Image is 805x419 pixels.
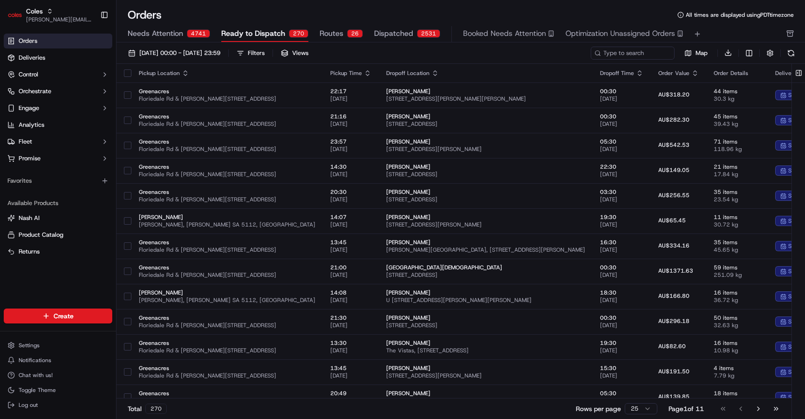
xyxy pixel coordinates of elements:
[658,368,689,375] span: AU$191.50
[566,28,675,39] span: Optimization Unassigned Orders
[714,397,760,405] span: 22.98 kg
[714,145,760,153] span: 118.96 kg
[19,70,38,79] span: Control
[386,322,585,329] span: [STREET_ADDRESS]
[19,342,40,349] span: Settings
[330,372,371,379] span: [DATE]
[600,289,643,296] span: 18:30
[330,347,371,354] span: [DATE]
[19,386,56,394] span: Toggle Theme
[4,384,112,397] button: Toggle Theme
[79,136,86,144] div: 💻
[4,4,96,26] button: ColesColes[PERSON_NAME][EMAIL_ADDRESS][DOMAIN_NAME]
[330,322,371,329] span: [DATE]
[9,37,170,52] p: Welcome 👋
[19,247,40,256] span: Returns
[386,188,585,196] span: [PERSON_NAME]
[330,246,371,254] span: [DATE]
[669,404,704,413] div: Page 1 of 11
[330,88,371,95] span: 22:17
[714,271,760,279] span: 251.09 kg
[139,322,315,329] span: Floriedale Rd & [PERSON_NAME][STREET_ADDRESS]
[139,171,315,178] span: Floriedale Rd & [PERSON_NAME][STREET_ADDRESS]
[139,188,315,196] span: Greenacres
[139,364,315,372] span: Greenacres
[330,196,371,203] span: [DATE]
[658,116,689,124] span: AU$282.30
[330,163,371,171] span: 14:30
[600,339,643,347] span: 19:30
[714,314,760,322] span: 50 items
[7,214,109,222] a: Nash AI
[330,145,371,153] span: [DATE]
[24,60,168,70] input: Got a question? Start typing here...
[658,242,689,249] span: AU$334.16
[658,292,689,300] span: AU$166.80
[600,145,643,153] span: [DATE]
[32,98,118,106] div: We're available if you need us!
[600,264,643,271] span: 00:30
[658,141,689,149] span: AU$542.53
[658,69,699,77] div: Order Value
[714,113,760,120] span: 45 items
[330,289,371,296] span: 14:08
[714,246,760,254] span: 45.65 kg
[714,88,760,95] span: 44 items
[600,213,643,221] span: 19:30
[658,192,689,199] span: AU$256.55
[139,145,315,153] span: Floriedale Rd & [PERSON_NAME][STREET_ADDRESS]
[330,364,371,372] span: 13:45
[330,271,371,279] span: [DATE]
[386,69,585,77] div: Dropoff Location
[330,138,371,145] span: 23:57
[658,267,693,275] span: AU$1371.63
[139,113,315,120] span: Greenacres
[292,49,308,57] span: Views
[330,113,371,120] span: 21:16
[7,247,109,256] a: Returns
[4,84,112,99] button: Orchestrate
[600,113,643,120] span: 00:30
[417,29,440,38] div: 2531
[600,372,643,379] span: [DATE]
[386,171,585,178] span: [STREET_ADDRESS]
[386,347,585,354] span: The Vistas, [STREET_ADDRESS]
[139,390,315,397] span: Greenacres
[600,390,643,397] span: 05:30
[289,29,308,38] div: 270
[4,369,112,382] button: Chat with us!
[139,239,315,246] span: Greenacres
[600,95,643,103] span: [DATE]
[232,47,269,60] button: Filters
[330,264,371,271] span: 21:00
[600,69,643,77] div: Dropoff Time
[714,171,760,178] span: 17.84 kg
[714,390,760,397] span: 18 items
[600,347,643,354] span: [DATE]
[139,95,315,103] span: Floriedale Rd & [PERSON_NAME][STREET_ADDRESS]
[714,163,760,171] span: 21 items
[330,339,371,347] span: 13:30
[9,136,17,144] div: 📗
[26,16,93,23] button: [PERSON_NAME][EMAIL_ADDRESS][DOMAIN_NAME]
[139,246,315,254] span: Floriedale Rd & [PERSON_NAME][STREET_ADDRESS]
[386,296,585,304] span: U [STREET_ADDRESS][PERSON_NAME][PERSON_NAME]
[320,28,343,39] span: Routes
[600,397,643,405] span: [DATE]
[139,221,315,228] span: [PERSON_NAME], [PERSON_NAME] SA 5112, [GEOGRAPHIC_DATA]
[19,104,39,112] span: Engage
[386,138,585,145] span: [PERSON_NAME]
[386,145,585,153] span: [STREET_ADDRESS][PERSON_NAME]
[386,372,585,379] span: [STREET_ADDRESS][PERSON_NAME]
[139,264,315,271] span: Greenacres
[9,9,28,28] img: Nash
[600,188,643,196] span: 03:30
[386,246,585,254] span: [PERSON_NAME][GEOGRAPHIC_DATA], [STREET_ADDRESS][PERSON_NAME]
[4,50,112,65] a: Deliveries
[386,397,585,405] span: [STREET_ADDRESS][PERSON_NAME]
[600,246,643,254] span: [DATE]
[7,7,22,22] img: Coles
[600,322,643,329] span: [DATE]
[347,29,363,38] div: 26
[714,296,760,304] span: 36.72 kg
